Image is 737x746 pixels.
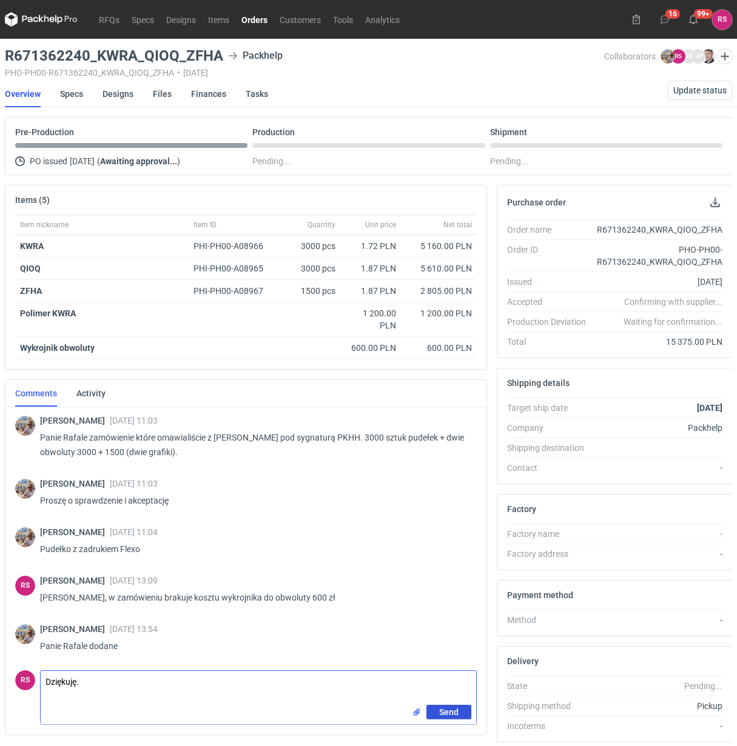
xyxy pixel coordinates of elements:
div: Rafał Stani [15,576,35,596]
div: Michał Palasek [15,479,35,499]
div: Total [507,336,593,348]
div: 2 805.00 PLN [406,285,472,297]
div: 5 160.00 PLN [406,240,472,252]
div: 1.72 PLN [345,240,396,252]
div: 1.87 PLN [345,285,396,297]
a: Finances [191,81,226,107]
div: - [593,462,722,474]
button: Send [426,705,471,719]
span: [PERSON_NAME] [40,416,110,425]
span: [DATE] 13:54 [110,624,158,634]
div: 1500 pcs [280,280,340,302]
div: 3000 pcs [280,235,340,258]
p: Shipment [490,127,527,137]
div: Contact [507,462,593,474]
img: Michał Palasek [15,527,35,547]
span: [DATE] 11:04 [110,527,158,537]
div: - [593,614,722,626]
div: - [593,528,722,540]
span: Send [439,708,459,716]
div: State [507,680,593,692]
span: ( [97,156,100,166]
div: PHO-PH00-R671362240_KWRA_QIOQ_ZFHA [593,244,722,268]
p: [PERSON_NAME], w zamówieniu brakuje kosztu wykrojnika do obwoluty 600 zł [40,590,467,605]
div: 1 200.00 PLN [406,307,472,319]
button: Edit collaborators [717,48,733,64]
div: PHI-PH00-A08966 [194,240,275,252]
figcaption: JB [681,49,696,64]
span: [PERSON_NAME] [40,479,110,488]
strong: [DATE] [697,403,722,413]
p: Production [252,127,295,137]
a: Orders [235,12,274,27]
div: Rafał Stani [712,10,732,30]
h2: Factory [507,504,536,514]
div: - [593,720,722,732]
div: Packhelp [228,48,283,63]
h2: Shipping details [507,378,570,388]
figcaption: MP [691,49,705,64]
button: 99+ [684,10,703,29]
p: Pudełko z zadrukiem Flexo [40,542,467,556]
span: Pending... [252,154,291,168]
div: Pickup [593,700,722,712]
em: Waiting for confirmation... [624,316,722,328]
span: [DATE] 13:09 [110,576,158,585]
span: • [177,68,180,78]
a: Comments [15,380,57,407]
div: Michał Palasek [15,416,35,436]
button: Download PO [708,195,722,210]
h2: Payment method [507,590,573,600]
button: RS [712,10,732,30]
a: Overview [5,81,41,107]
em: Pending... [684,681,722,691]
div: Accepted [507,296,593,308]
span: Quantity [308,220,335,230]
p: Proszę o sprawdzenie i akceptację [40,493,467,508]
div: PHI-PH00-A08967 [194,285,275,297]
svg: Packhelp Pro [5,12,78,27]
span: [DATE] 11:03 [110,479,158,488]
h2: Delivery [507,656,539,666]
div: Incoterms [507,720,593,732]
div: Pending... [490,154,722,168]
span: Item nickname [20,220,69,230]
a: Designs [160,12,202,27]
div: Shipping method [507,700,593,712]
div: Method [507,614,593,626]
div: 3000 pcs [280,258,340,280]
h3: R671362240_KWRA_QIOQ_ZFHA [5,48,223,63]
div: Target ship date [507,402,593,414]
figcaption: RS [671,49,685,64]
a: Tasks [246,81,268,107]
div: 600.00 PLN [345,342,396,354]
strong: QIOQ [20,264,41,273]
a: Tools [327,12,359,27]
textarea: Dziękuję. [41,671,476,705]
div: - [593,548,722,560]
strong: KWRA [20,241,44,251]
a: Specs [60,81,83,107]
figcaption: RS [15,670,35,690]
div: PHI-PH00-A08965 [194,262,275,275]
div: Company [507,422,593,434]
div: Packhelp [593,422,722,434]
strong: Awaiting approval... [100,156,177,166]
div: Factory address [507,548,593,560]
h2: Items (5) [15,195,50,205]
img: Michał Palasek [15,624,35,644]
img: Maciej Sikora [701,49,716,64]
div: 5 610.00 PLN [406,262,472,275]
p: Panie Rafale zamówienie które omawialiście z [PERSON_NAME] pod sygnaturą PKHH. 3000 sztuk pudełek... [40,430,467,459]
strong: Wykrojnik obwoluty [20,343,95,353]
div: R671362240_KWRA_QIOQ_ZFHA [593,224,722,236]
div: Production Deviation [507,316,593,328]
strong: Polimer KWRA [20,308,76,318]
a: Specs [126,12,160,27]
a: Analytics [359,12,406,27]
span: Collaborators [604,52,656,61]
span: Unit price [365,220,396,230]
a: Designs [103,81,133,107]
div: PHO-PH00-R671362240_KWRA_QIOQ_ZFHA [DATE] [5,68,604,78]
